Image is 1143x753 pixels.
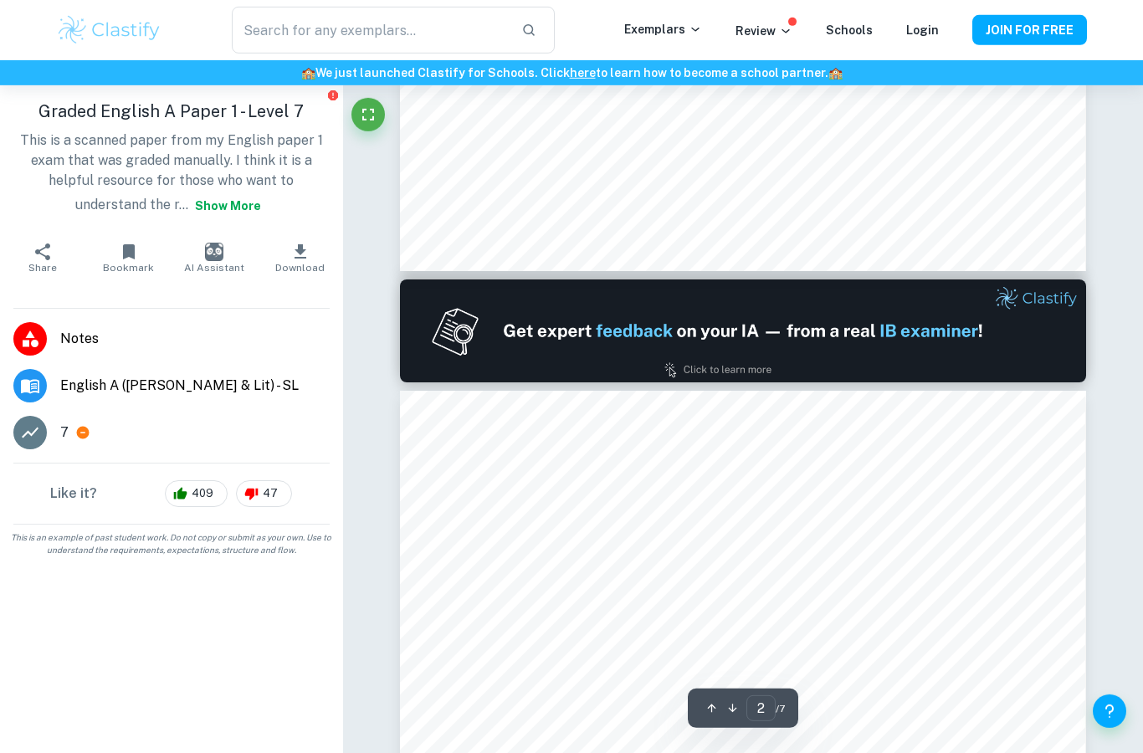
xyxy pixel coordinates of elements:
div: 409 [165,480,228,507]
img: AI Assistant [205,243,223,261]
span: Download [275,262,325,274]
span: 🏫 [301,66,315,79]
button: Show more [188,191,268,221]
span: 🏫 [828,66,843,79]
a: here [570,66,596,79]
p: Exemplars [624,20,702,38]
a: Login [906,23,939,37]
span: Notes [60,329,330,349]
span: Share [28,262,57,274]
img: Ad [400,279,1086,382]
p: Review [736,22,792,40]
span: / 7 [776,701,785,716]
button: Download [257,234,342,281]
button: JOIN FOR FREE [972,15,1087,45]
h1: Graded English A Paper 1 - Level 7 [13,99,330,124]
span: English A ([PERSON_NAME] & Lit) - SL [60,376,330,396]
button: AI Assistant [172,234,257,281]
button: Fullscreen [351,98,385,131]
img: Clastify logo [56,13,162,47]
div: 47 [236,480,292,507]
button: Help and Feedback [1093,694,1126,728]
span: 409 [182,485,223,502]
a: Schools [826,23,873,37]
input: Search for any exemplars... [232,7,508,54]
span: 47 [254,485,287,502]
span: This is an example of past student work. Do not copy or submit as your own. Use to understand the... [7,531,336,556]
span: Bookmark [103,262,154,274]
p: This is a scanned paper from my English paper 1 exam that was graded manually. I think it is a he... [13,131,330,221]
h6: Like it? [50,484,97,504]
button: Bookmark [85,234,171,281]
button: Report issue [327,89,340,101]
p: 7 [60,423,69,443]
span: AI Assistant [184,262,244,274]
h6: We just launched Clastify for Schools. Click to learn how to become a school partner. [3,64,1140,82]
